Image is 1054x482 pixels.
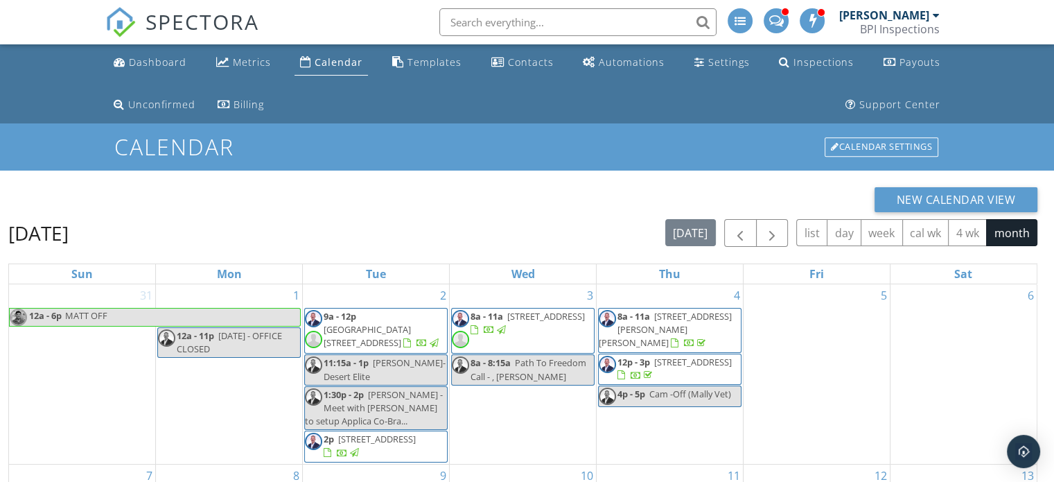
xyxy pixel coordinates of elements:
[471,356,586,382] span: Path To Freedom Call - , [PERSON_NAME]
[452,356,469,374] img: img_3107.jpeg
[437,284,449,307] a: Go to September 2, 2025
[304,308,448,354] a: 9a - 12p [GEOGRAPHIC_DATA][STREET_ADDRESS]
[617,356,650,368] span: 12p - 3p
[649,388,731,400] span: Cam -Off (Mally Vet)
[840,92,946,118] a: Support Center
[451,308,595,354] a: 8a - 11a [STREET_ADDRESS]
[485,50,559,76] a: Contacts
[577,50,670,76] a: Automations (Advanced)
[295,50,368,76] a: Calendar
[324,433,416,458] a: 2p [STREET_ADDRESS]
[689,50,755,76] a: Settings
[890,284,1037,464] td: Go to September 6, 2025
[654,356,732,368] span: [STREET_ADDRESS]
[951,264,975,284] a: Saturday
[507,55,553,69] div: Contacts
[324,433,334,445] span: 2p
[137,284,155,307] a: Go to August 31, 2025
[305,356,322,374] img: img_3107.jpeg
[599,356,616,373] img: img_3107.jpeg
[599,310,616,327] img: img_3107.jpeg
[234,98,264,111] div: Billing
[859,98,940,111] div: Support Center
[211,50,276,76] a: Metrics
[177,329,214,342] span: 12a - 11p
[827,219,861,246] button: day
[452,310,469,327] img: img_3107.jpeg
[599,55,665,69] div: Automations
[584,284,596,307] a: Go to September 3, 2025
[656,264,683,284] a: Thursday
[875,187,1038,212] button: New Calendar View
[708,55,750,69] div: Settings
[948,219,987,246] button: 4 wk
[108,92,201,118] a: Unconfirmed
[617,388,645,400] span: 4p - 5p
[878,50,946,76] a: Payouts
[773,50,859,76] a: Inspections
[114,135,940,159] h1: Calendar
[28,309,62,326] span: 12a - 6p
[665,219,716,246] button: [DATE]
[724,219,757,248] button: Previous month
[324,388,364,401] span: 1:30p - 2p
[105,19,259,48] a: SPECTORA
[617,356,732,381] a: 12p - 3p [STREET_ADDRESS]
[599,388,616,405] img: img_3107.jpeg
[324,356,369,369] span: 11:15a - 1p
[861,219,903,246] button: week
[108,50,192,76] a: Dashboard
[860,22,940,36] div: BPI Inspections
[599,310,732,349] a: 8a - 11a [STREET_ADDRESS][PERSON_NAME][PERSON_NAME]
[452,331,469,348] img: default-user-f0147aede5fd5fa78ca7ade42f37bd4542148d508eef1c3d3ea960f66861d68b.jpg
[315,55,362,69] div: Calendar
[450,284,597,464] td: Go to September 3, 2025
[1007,435,1040,468] div: Open Intercom Messenger
[878,284,890,307] a: Go to September 5, 2025
[128,98,195,111] div: Unconfirmed
[902,219,949,246] button: cal wk
[598,354,741,385] a: 12p - 3p [STREET_ADDRESS]
[156,284,303,464] td: Go to September 1, 2025
[899,55,940,69] div: Payouts
[233,55,271,69] div: Metrics
[507,310,585,322] span: [STREET_ADDRESS]
[743,284,890,464] td: Go to September 5, 2025
[10,309,27,326] img: sanchez_03bg81.jpeg
[796,219,827,246] button: list
[807,264,827,284] a: Friday
[823,136,940,158] a: Calendar Settings
[825,137,938,157] div: Calendar Settings
[212,92,270,118] a: Billing
[439,8,717,36] input: Search everything...
[324,310,356,322] span: 9a - 12p
[407,55,462,69] div: Templates
[324,323,411,349] span: [GEOGRAPHIC_DATA][STREET_ADDRESS]
[304,431,448,462] a: 2p [STREET_ADDRESS]
[290,284,302,307] a: Go to September 1, 2025
[596,284,743,464] td: Go to September 4, 2025
[305,433,322,450] img: img_3107.jpeg
[617,310,650,322] span: 8a - 11a
[508,264,537,284] a: Wednesday
[839,8,929,22] div: [PERSON_NAME]
[363,264,389,284] a: Tuesday
[471,310,585,336] a: 8a - 11a [STREET_ADDRESS]
[65,309,107,322] span: MATT OFF
[338,433,416,445] span: [STREET_ADDRESS]
[324,356,446,382] span: [PERSON_NAME]- Desert Elite
[793,55,854,69] div: Inspections
[598,308,741,353] a: 8a - 11a [STREET_ADDRESS][PERSON_NAME][PERSON_NAME]
[214,264,245,284] a: Monday
[599,310,732,349] span: [STREET_ADDRESS][PERSON_NAME][PERSON_NAME]
[305,310,322,327] img: img_3107.jpeg
[105,7,136,37] img: The Best Home Inspection Software - Spectora
[8,219,69,247] h2: [DATE]
[731,284,743,307] a: Go to September 4, 2025
[305,331,322,348] img: default-user-f0147aede5fd5fa78ca7ade42f37bd4542148d508eef1c3d3ea960f66861d68b.jpg
[305,388,443,427] span: [PERSON_NAME] - Meet with [PERSON_NAME] to setup Applica Co-Bra...
[387,50,467,76] a: Templates
[129,55,186,69] div: Dashboard
[1025,284,1037,307] a: Go to September 6, 2025
[324,310,441,349] a: 9a - 12p [GEOGRAPHIC_DATA][STREET_ADDRESS]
